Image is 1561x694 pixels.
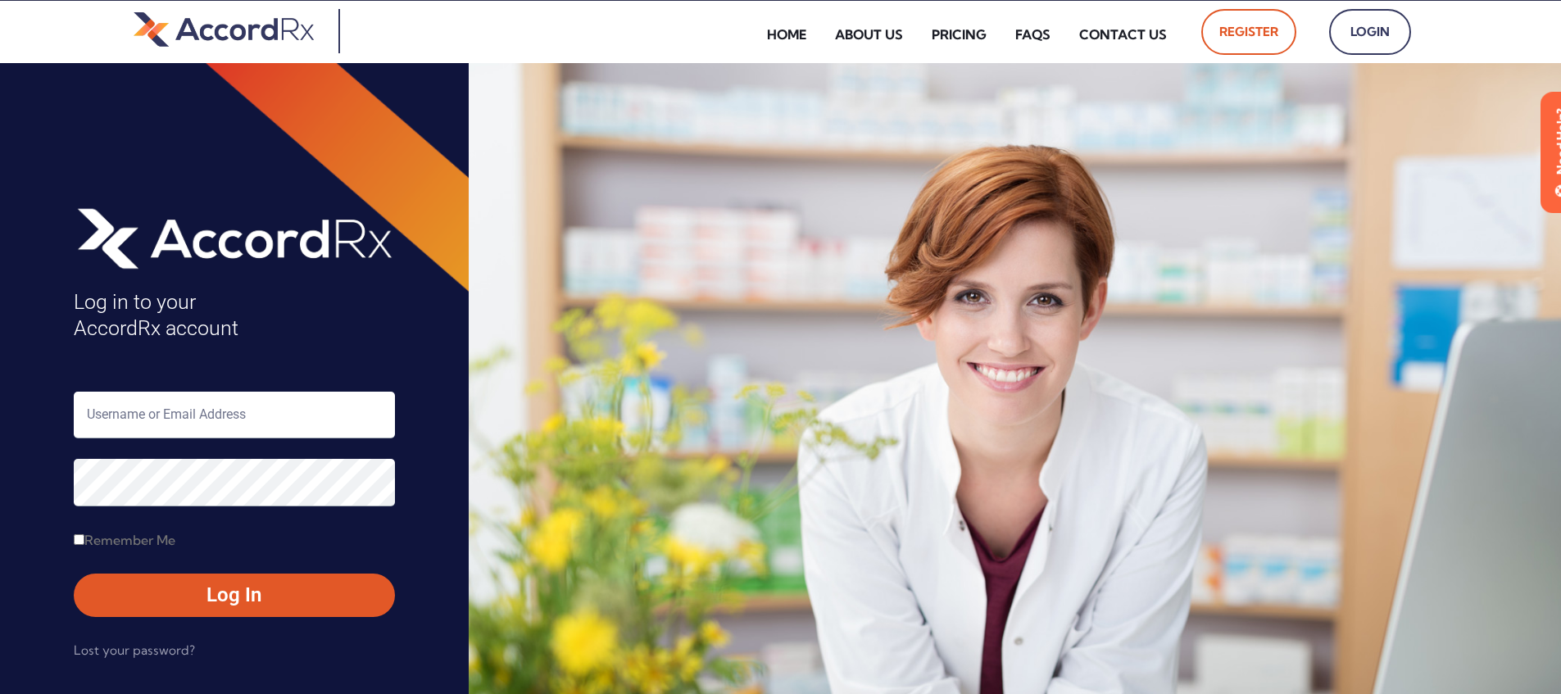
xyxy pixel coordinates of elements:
[74,202,395,273] img: AccordRx_logo_header_white
[74,637,195,664] a: Lost your password?
[134,9,314,49] img: default-logo
[90,582,379,608] span: Log In
[1067,16,1179,53] a: Contact Us
[919,16,999,53] a: Pricing
[74,289,395,342] h4: Log in to your AccordRx account
[1347,19,1393,45] span: Login
[74,534,84,545] input: Remember Me
[1003,16,1063,53] a: FAQs
[74,527,175,553] label: Remember Me
[755,16,819,53] a: Home
[74,574,395,616] button: Log In
[1219,19,1278,45] span: Register
[1201,9,1296,55] a: Register
[823,16,915,53] a: About Us
[74,392,395,438] input: Username or Email Address
[1329,9,1411,55] a: Login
